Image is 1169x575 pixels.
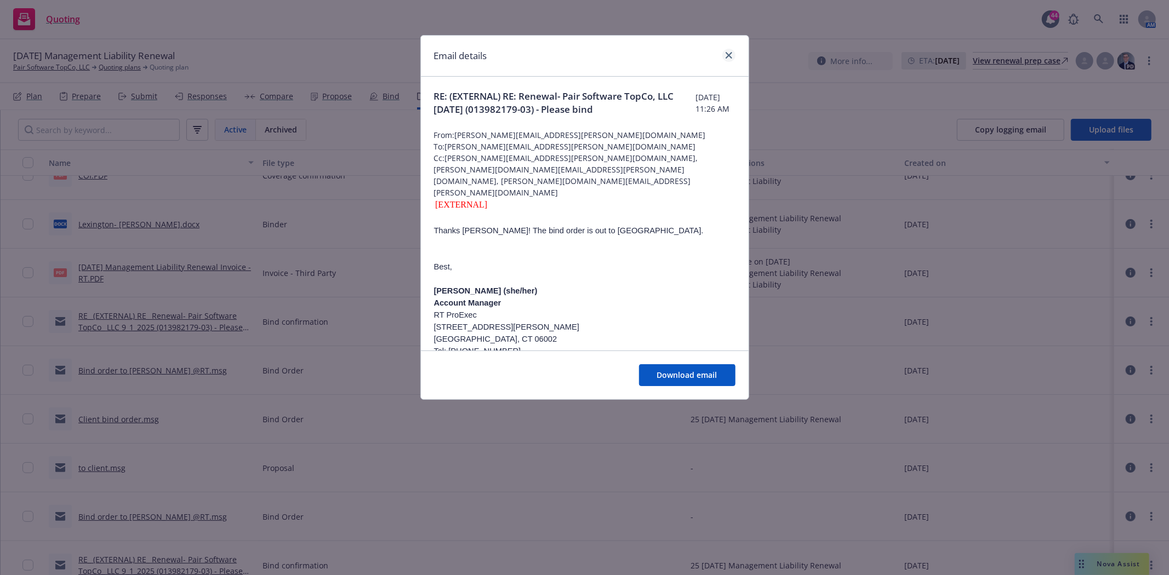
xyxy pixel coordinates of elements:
span: [STREET_ADDRESS][PERSON_NAME] [434,323,580,331]
button: Download email [639,364,735,386]
span: [GEOGRAPHIC_DATA], CT 06002 [434,335,557,343]
span: From: [PERSON_NAME][EMAIL_ADDRESS][PERSON_NAME][DOMAIN_NAME] [434,129,735,141]
h1: Email details [434,49,487,63]
span: RT ProExec [434,311,477,319]
span: To: [PERSON_NAME][EMAIL_ADDRESS][PERSON_NAME][DOMAIN_NAME] [434,141,735,152]
span: [DATE] 11:26 AM [695,91,735,114]
span: Download email [657,370,717,380]
span: Tel: [PHONE_NUMBER] [434,347,521,355]
span: [PERSON_NAME] (she/her) [434,286,538,295]
p: Thanks [PERSON_NAME]! The bind order is out to [GEOGRAPHIC_DATA]. [434,225,735,237]
span: RE: (EXTERNAL) RE: Renewal- Pair Software TopCo, LLC [DATE] (013982179-03) - Please bind [434,90,696,116]
a: close [722,49,735,62]
div: [EXTERNAL] [434,198,735,211]
span: Account Manager [434,298,501,307]
span: Cc: [PERSON_NAME][EMAIL_ADDRESS][PERSON_NAME][DOMAIN_NAME], [PERSON_NAME][DOMAIN_NAME][EMAIL_ADDR... [434,152,735,198]
span: Best, [434,262,452,271]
